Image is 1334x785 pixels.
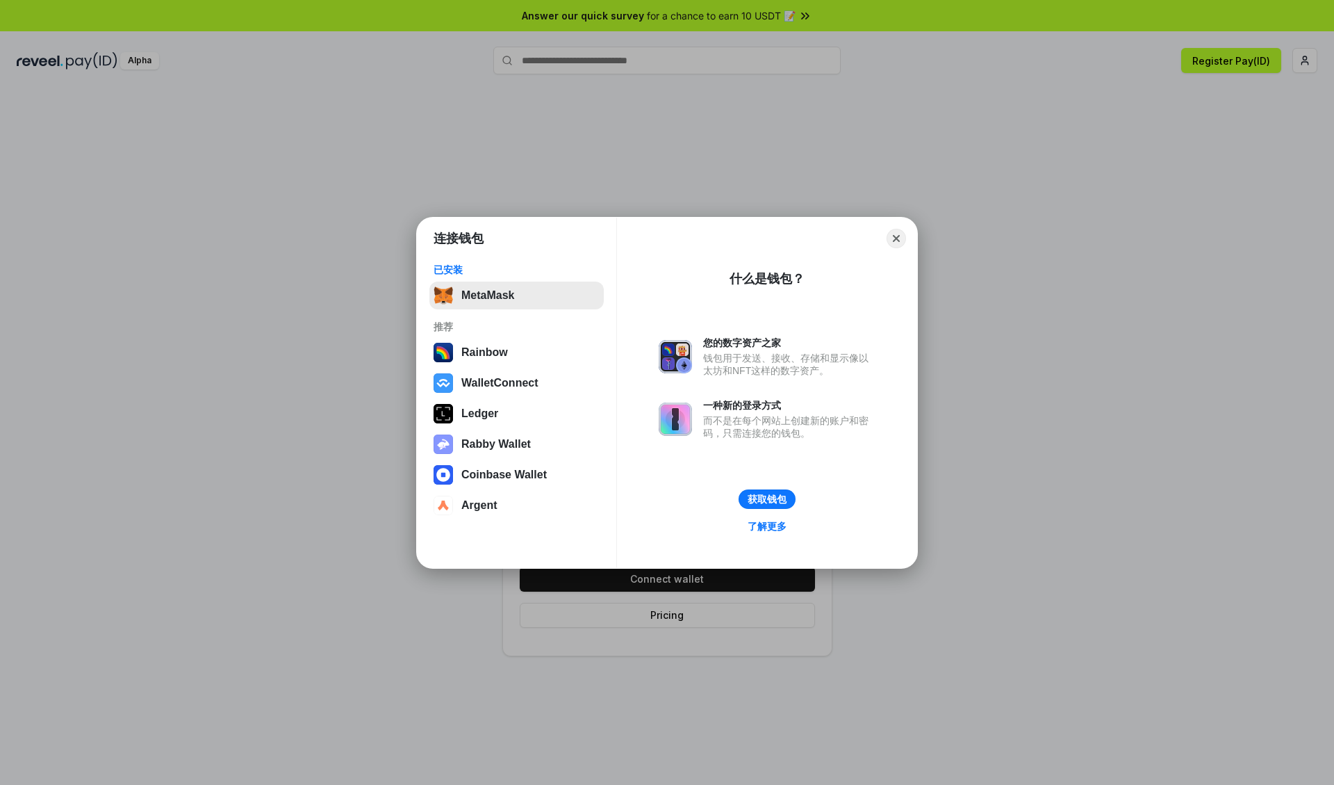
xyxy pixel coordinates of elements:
[461,377,538,389] div: WalletConnect
[429,400,604,428] button: Ledger
[887,229,906,248] button: Close
[461,438,531,451] div: Rabby Wallet
[434,435,453,454] img: svg+xml,%3Csvg%20xmlns%3D%22http%3A%2F%2Fwww.w3.org%2F2000%2Fsvg%22%20fill%3D%22none%22%20viewBox...
[429,461,604,489] button: Coinbase Wallet
[434,321,600,333] div: 推荐
[659,403,692,436] img: svg+xml,%3Csvg%20xmlns%3D%22http%3A%2F%2Fwww.w3.org%2F2000%2Fsvg%22%20fill%3D%22none%22%20viewBox...
[461,346,508,359] div: Rainbow
[461,469,547,481] div: Coinbase Wallet
[730,270,805,287] div: 什么是钱包？
[434,496,453,515] img: svg+xml,%3Csvg%20width%3D%2228%22%20height%3D%2228%22%20viewBox%3D%220%200%2028%2028%22%20fill%3D...
[434,230,484,247] h1: 连接钱包
[703,352,875,377] div: 钱包用于发送、接收、存储和显示像以太坊和NFT这样的数字资产。
[739,489,796,509] button: 获取钱包
[748,520,787,533] div: 了解更多
[429,369,604,397] button: WalletConnect
[461,407,498,420] div: Ledger
[461,499,497,512] div: Argent
[739,517,795,535] a: 了解更多
[434,465,453,485] img: svg+xml,%3Csvg%20width%3D%2228%22%20height%3D%2228%22%20viewBox%3D%220%200%2028%2028%22%20fill%3D...
[434,404,453,423] img: svg+xml,%3Csvg%20xmlns%3D%22http%3A%2F%2Fwww.w3.org%2F2000%2Fsvg%22%20width%3D%2228%22%20height%3...
[703,414,875,439] div: 而不是在每个网站上创建新的账户和密码，只需连接您的钱包。
[429,492,604,519] button: Argent
[434,264,600,276] div: 已安装
[659,340,692,373] img: svg+xml,%3Csvg%20xmlns%3D%22http%3A%2F%2Fwww.w3.org%2F2000%2Fsvg%22%20fill%3D%22none%22%20viewBox...
[461,289,514,302] div: MetaMask
[703,399,875,412] div: 一种新的登录方式
[429,282,604,309] button: MetaMask
[434,373,453,393] img: svg+xml,%3Csvg%20width%3D%2228%22%20height%3D%2228%22%20viewBox%3D%220%200%2028%2028%22%20fill%3D...
[429,339,604,366] button: Rainbow
[434,343,453,362] img: svg+xml,%3Csvg%20width%3D%22120%22%20height%3D%22120%22%20viewBox%3D%220%200%20120%20120%22%20fil...
[429,430,604,458] button: Rabby Wallet
[703,337,875,349] div: 您的数字资产之家
[748,493,787,505] div: 获取钱包
[434,286,453,305] img: svg+xml,%3Csvg%20fill%3D%22none%22%20height%3D%2233%22%20viewBox%3D%220%200%2035%2033%22%20width%...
